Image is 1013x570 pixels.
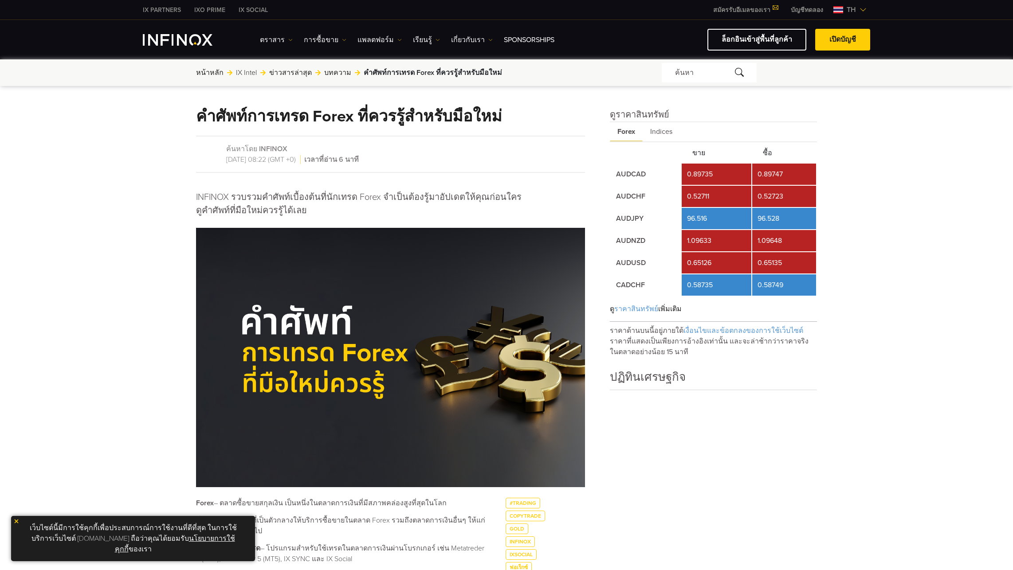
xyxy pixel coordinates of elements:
[843,4,860,15] span: th
[610,122,643,141] span: Forex
[643,122,680,141] span: Indices
[504,35,554,45] a: Sponsorships
[682,274,751,296] td: 0.58735
[752,252,816,273] td: 0.65135
[752,230,816,251] td: 1.09648
[16,520,251,557] p: เว็บไซต์นี้มีการใช้คุกกี้เพื่อประสบการณ์การใช้งานที่ดีที่สุด ในการใช้บริการเว็บไซต์ [DOMAIN_NAME]...
[682,164,751,185] td: 0.89735
[506,549,537,560] a: IXSocial
[227,70,232,75] img: arrow-right
[260,35,293,45] a: ตราสาร
[13,518,20,524] img: yellow close icon
[682,252,751,273] td: 0.65126
[611,186,680,207] td: AUDCHF
[232,5,275,15] a: INFINOX
[451,35,493,45] a: เกี่ยวกับเรา
[188,5,232,15] a: INFINOX
[682,186,751,207] td: 0.52711
[196,67,224,78] a: หน้าหลัก
[357,35,402,45] a: แพลตฟอร์ม
[260,70,266,75] img: arrow-right
[506,498,540,508] a: #Trading
[752,186,816,207] td: 0.52723
[259,144,287,153] a: INFINOX
[506,511,545,521] a: Copytrade
[611,252,680,273] td: AUDUSD
[752,143,816,163] th: ซื้อ
[413,35,440,45] a: เรียนรู้
[302,155,359,164] span: เวลาที่อ่าน 6 นาที
[315,70,321,75] img: arrow-right
[683,326,803,335] span: เงื่อนไขและข้อตกลงของการใช้เว็บไซต์
[364,67,502,78] span: คำศัพท์การเทรด Forex ที่ควรรู้สำหรับมือใหม่
[196,498,488,508] p: – ตลาดซื้อขายสกุลเงิน เป็นหนึ่งในตลาดการเงินที่มีสภาพคล่องสูงที่สุดในโลก
[611,164,680,185] td: AUDCAD
[815,29,870,51] a: เปิดบัญชี
[506,523,528,534] a: Gold
[226,144,257,153] span: ค้นหาโดย
[610,297,817,322] div: ดู เพิ่มเติม
[506,536,535,547] a: INFINOX
[610,368,817,389] h4: ปฏิทินเศรษฐกิจ
[196,543,488,564] p: – โปรแกรมสำหรับใช้เทรดในตลาดการเงินผ่านโบรกเกอร์ เช่น Metatreder 4 (MT4), Metatrader 5 (MT5), IX ...
[236,67,257,78] a: IX Intel
[752,208,816,229] td: 96.528
[196,191,522,217] p: INFINOX รวบรวมคำศัพท์เบื้องต้นที่นักเทรด Forex จำเป็นต้องรู้มาอัปเดตให้คุณก่อนใคร ดูคำศัพท์ที่มือ...
[304,35,346,45] a: การซื้อขาย
[610,322,817,357] p: ราคาด้านบนนี้อยู่ภายใต้ ราคาที่แสดงเป็นเพียงการอ้างอิงเท่านั้น และจะล่าช้ากว่าราคาจริงในตลาดอย่าง...
[662,63,757,82] div: ค้นหา
[196,515,488,536] p: – บริษัทที่เป็นตัวกลางให้บริการซื้อขายในตลาด Forex รวมถึงตลาดการเงินอื่นๆ ให้แก่นักเทรดรายย่อยทั่วไป
[682,208,751,229] td: 96.516
[196,499,214,508] strong: Forex
[143,34,233,46] a: INFINOX Logo
[611,208,680,229] td: AUDJPY
[269,67,312,78] a: ข่าวสารล่าสุด
[707,29,806,51] a: ล็อกอินเข้าสู่พื้นที่ลูกค้า
[324,67,351,78] a: บทความ
[707,6,784,14] a: สมัครรับอีเมลของเรา
[682,143,751,163] th: ขาย
[355,70,360,75] img: arrow-right
[196,108,502,125] h1: คำศัพท์การเทรด Forex ที่ควรรู้สำหรับมือใหม่
[784,5,830,15] a: INFINOX MENU
[682,230,751,251] td: 1.09633
[614,305,658,313] span: ราคาสินทรัพย์
[611,230,680,251] td: AUDNZD
[610,108,817,121] h4: ดูราคาสินทรัพย์
[136,5,188,15] a: INFINOX
[226,155,301,164] span: [DATE] 08:22 (GMT +0)
[752,164,816,185] td: 0.89747
[611,274,680,296] td: CADCHF
[752,274,816,296] td: 0.58749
